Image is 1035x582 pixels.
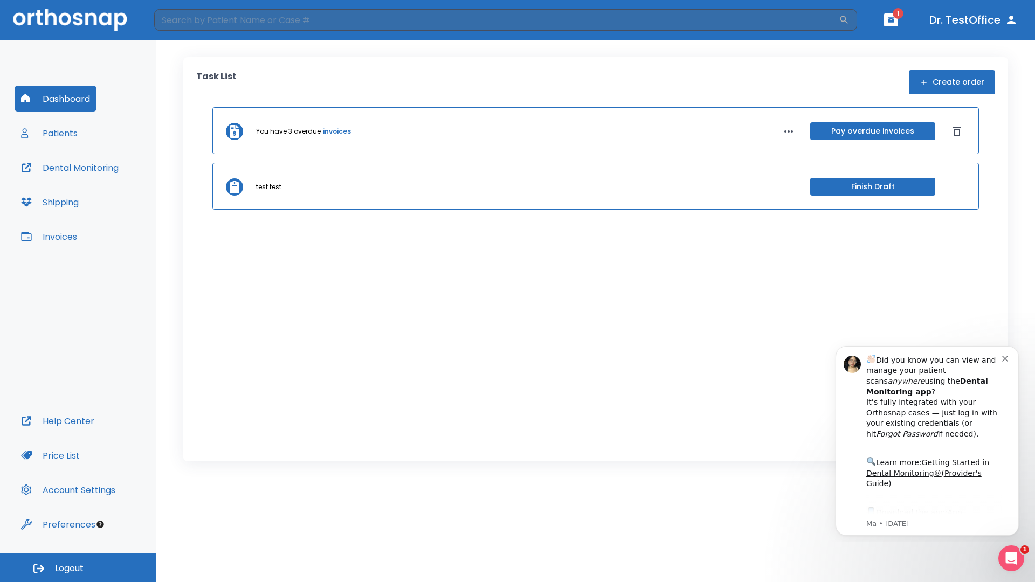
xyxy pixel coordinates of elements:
[47,172,143,191] a: App Store
[13,9,127,31] img: Orthosnap
[256,182,281,192] p: test test
[196,70,237,94] p: Task List
[15,224,84,250] button: Invoices
[95,519,105,529] div: Tooltip anchor
[15,86,96,112] button: Dashboard
[15,442,86,468] button: Price List
[15,408,101,434] button: Help Center
[47,169,183,224] div: Download the app: | ​ Let us know if you need help getting started!
[893,8,903,19] span: 1
[47,183,183,192] p: Message from Ma, sent 7w ago
[15,120,84,146] button: Patients
[183,17,191,25] button: Dismiss notification
[15,511,102,537] button: Preferences
[1020,545,1029,554] span: 1
[948,123,965,140] button: Dismiss
[154,9,839,31] input: Search by Patient Name or Case #
[55,563,84,574] span: Logout
[15,477,122,503] button: Account Settings
[15,189,85,215] button: Shipping
[909,70,995,94] button: Create order
[15,155,125,181] button: Dental Monitoring
[256,127,321,136] p: You have 3 overdue
[925,10,1022,30] button: Dr. TestOffice
[819,336,1035,542] iframe: Intercom notifications message
[810,178,935,196] button: Finish Draft
[323,127,351,136] a: invoices
[810,122,935,140] button: Pay overdue invoices
[998,545,1024,571] iframe: Intercom live chat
